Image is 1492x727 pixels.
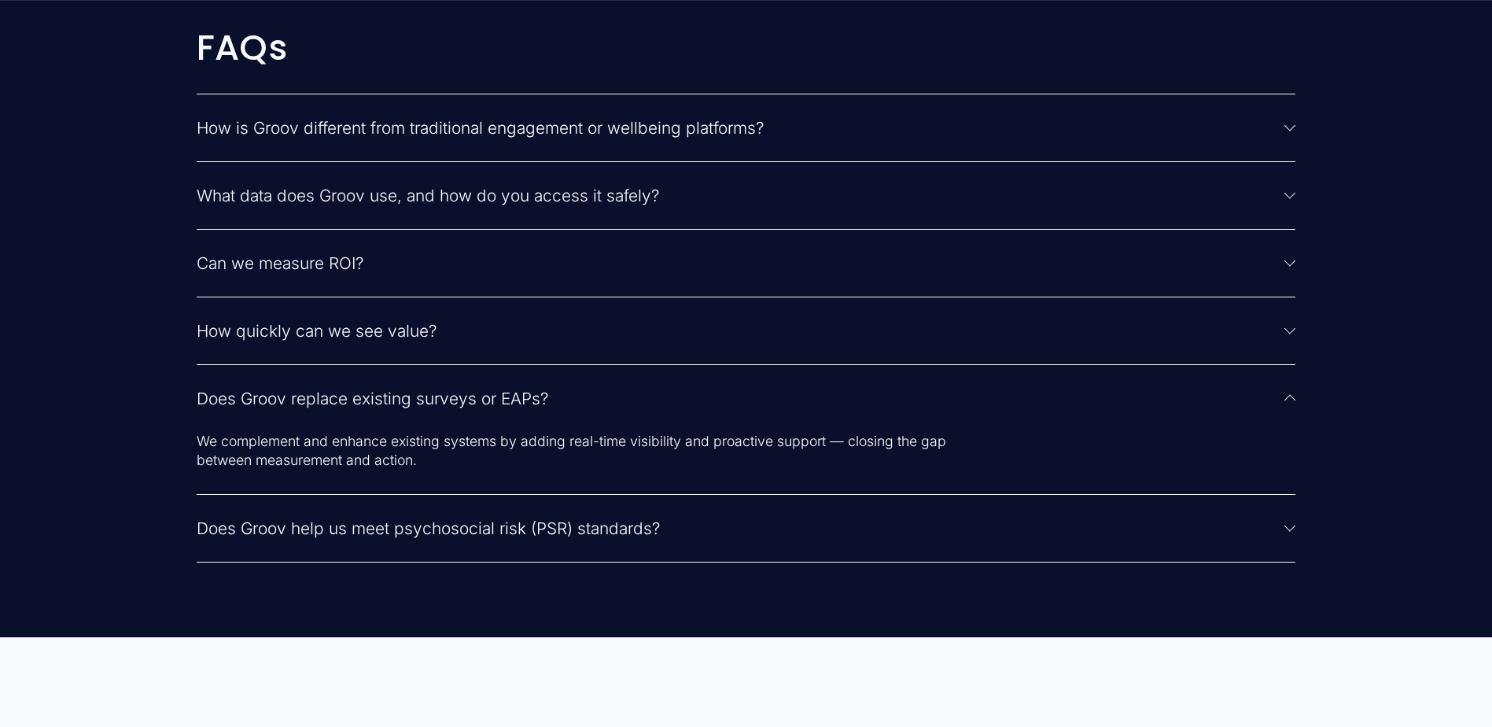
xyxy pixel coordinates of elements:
button: What data does Groov use, and how do you access it safely? [197,162,1296,229]
span: Does Groov help us meet psychosocial risk (PSR) standards? [197,518,1285,538]
button: How quickly can we see value? [197,297,1296,364]
span: What data does Groov use, and how do you access it safely? [197,186,1285,205]
button: How is Groov different from traditional engagement or wellbeing platforms? [197,94,1296,161]
button: Does Groov replace existing surveys or EAPs? [197,365,1296,432]
p: We complement and enhance existing systems by adding real-time visibility and proactive support —... [197,432,967,471]
span: How quickly can we see value? [197,321,1285,341]
span: Can we measure ROI? [197,253,1285,273]
span: Does Groov replace existing surveys or EAPs? [197,389,1285,408]
button: Does Groov help us meet psychosocial risk (PSR) standards? [197,495,1296,562]
button: Can we measure ROI? [197,230,1296,297]
div: Does Groov replace existing surveys or EAPs? [197,432,1296,494]
h2: FAQs [197,28,465,68]
span: How is Groov different from traditional engagement or wellbeing platforms? [197,118,1285,138]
